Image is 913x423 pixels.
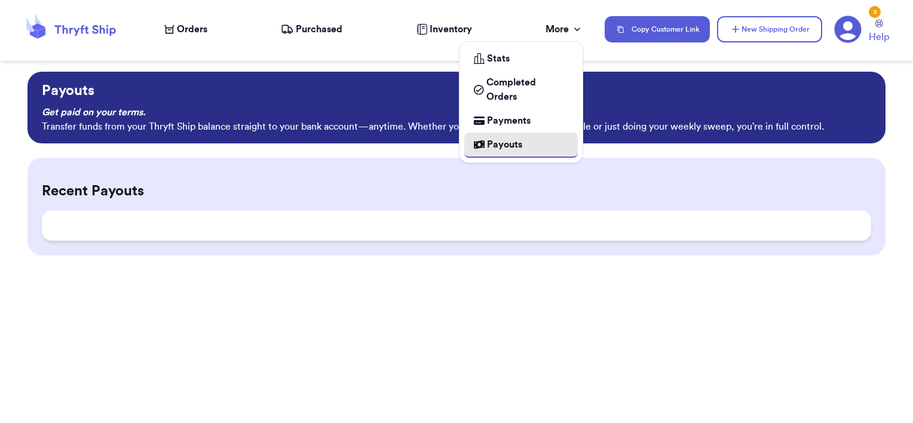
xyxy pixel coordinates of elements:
span: Payments [487,114,531,128]
a: Stats [464,47,578,70]
a: Orders [164,22,207,36]
p: Payouts [42,81,871,100]
span: Purchased [296,22,342,36]
a: Inventory [416,22,472,36]
p: Get paid on your terms. [42,105,871,119]
p: Transfer funds from your Thryft Ship balance straight to your bank account—anytime. Whether you'r... [42,119,871,134]
a: Payouts [464,133,578,158]
span: Completed Orders [486,75,568,104]
span: Stats [487,51,510,66]
div: 2 [869,6,881,18]
a: Completed Orders [464,70,578,109]
button: Copy Customer Link [605,16,710,42]
iframe: stripe-connect-ui-layer-stripe-connect-payouts [57,225,856,226]
span: Help [869,30,889,44]
a: Purchased [281,22,342,36]
span: Payouts [487,137,522,152]
a: Payments [464,109,578,133]
a: 2 [834,16,862,43]
span: Inventory [430,22,472,36]
span: Orders [177,22,207,36]
button: New Shipping Order [717,16,822,42]
div: More [546,22,583,36]
a: Help [869,20,889,44]
h2: Recent Payouts [42,182,871,201]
